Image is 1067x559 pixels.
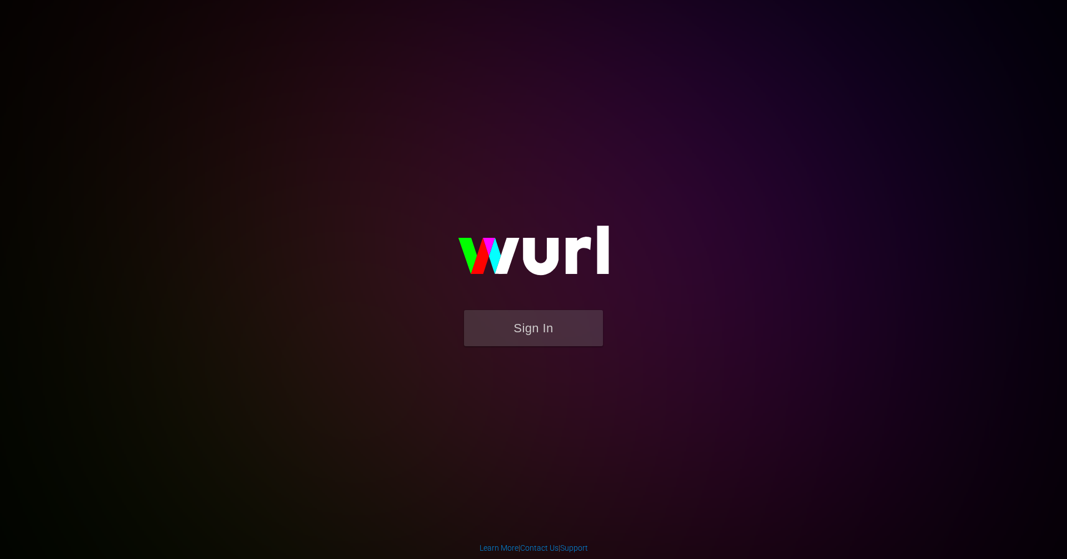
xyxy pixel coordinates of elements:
div: | | [480,542,588,553]
a: Learn More [480,543,518,552]
img: wurl-logo-on-black-223613ac3d8ba8fe6dc639794a292ebdb59501304c7dfd60c99c58986ef67473.svg [422,202,645,310]
a: Support [560,543,588,552]
button: Sign In [464,310,603,346]
a: Contact Us [520,543,559,552]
